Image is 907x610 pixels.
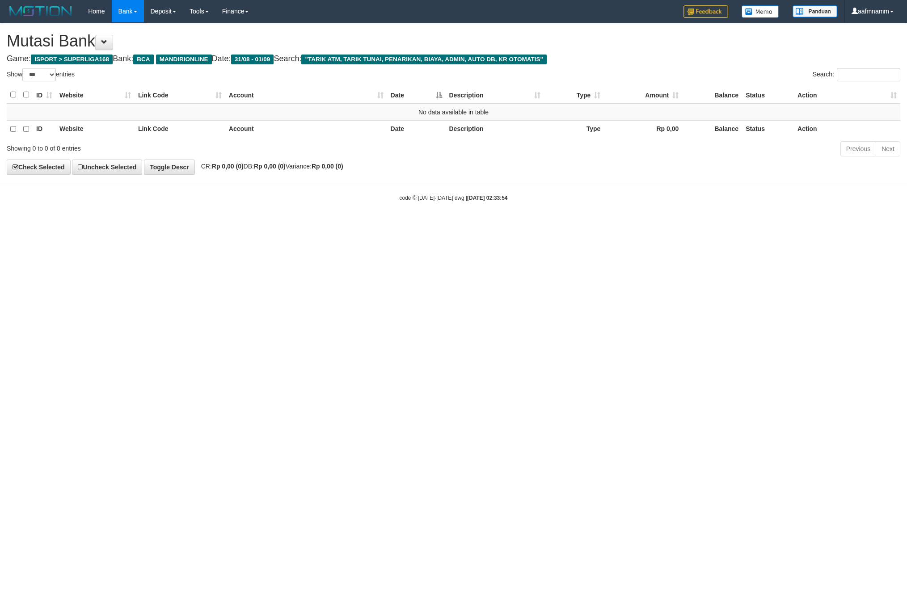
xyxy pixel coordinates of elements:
[7,4,75,18] img: MOTION_logo.png
[742,5,779,18] img: Button%20Memo.svg
[544,86,604,104] th: Type: activate to sort column ascending
[33,120,56,138] th: ID
[7,104,900,121] td: No data available in table
[742,86,794,104] th: Status
[544,120,604,138] th: Type
[56,120,135,138] th: Website
[144,160,195,175] a: Toggle Descr
[446,86,544,104] th: Description: activate to sort column ascending
[7,55,900,63] h4: Game: Bank: Date: Search:
[840,141,876,156] a: Previous
[254,163,286,170] strong: Rp 0,00 (0)
[231,55,274,64] span: 31/08 - 01/09
[7,68,75,81] label: Show entries
[467,195,507,201] strong: [DATE] 02:33:54
[301,55,547,64] span: "TARIK ATM, TARIK TUNAI, PENARIKAN, BIAYA, ADMIN, AUTO DB, KR OTOMATIS"
[837,68,900,81] input: Search:
[682,86,742,104] th: Balance
[387,120,446,138] th: Date
[212,163,244,170] strong: Rp 0,00 (0)
[33,86,56,104] th: ID: activate to sort column ascending
[794,86,900,104] th: Action: activate to sort column ascending
[683,5,728,18] img: Feedback.jpg
[682,120,742,138] th: Balance
[31,55,113,64] span: ISPORT > SUPERLIGA168
[742,120,794,138] th: Status
[197,163,343,170] span: CR: DB: Variance:
[56,86,135,104] th: Website: activate to sort column ascending
[7,32,900,50] h1: Mutasi Bank
[72,160,142,175] a: Uncheck Selected
[135,120,225,138] th: Link Code
[400,195,508,201] small: code © [DATE]-[DATE] dwg |
[813,68,900,81] label: Search:
[793,5,837,17] img: panduan.png
[387,86,446,104] th: Date: activate to sort column descending
[225,86,387,104] th: Account: activate to sort column ascending
[133,55,153,64] span: BCA
[794,120,900,138] th: Action
[876,141,900,156] a: Next
[135,86,225,104] th: Link Code: activate to sort column ascending
[7,160,71,175] a: Check Selected
[225,120,387,138] th: Account
[446,120,544,138] th: Description
[312,163,343,170] strong: Rp 0,00 (0)
[156,55,212,64] span: MANDIRIONLINE
[604,86,682,104] th: Amount: activate to sort column ascending
[22,68,56,81] select: Showentries
[7,140,371,153] div: Showing 0 to 0 of 0 entries
[604,120,682,138] th: Rp 0,00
